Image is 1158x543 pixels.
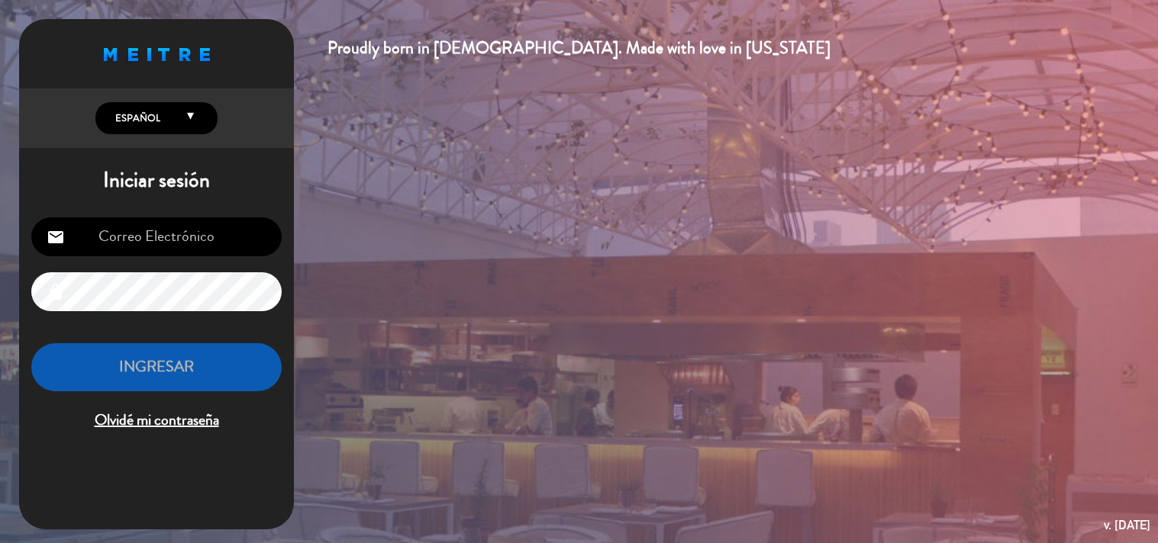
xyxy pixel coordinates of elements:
[31,343,282,391] button: INGRESAR
[47,283,65,301] i: lock
[1104,515,1150,535] div: v. [DATE]
[19,168,294,194] h1: Iniciar sesión
[111,111,160,126] span: Español
[31,217,282,256] input: Correo Electrónico
[31,408,282,433] span: Olvidé mi contraseña
[47,228,65,246] i: email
